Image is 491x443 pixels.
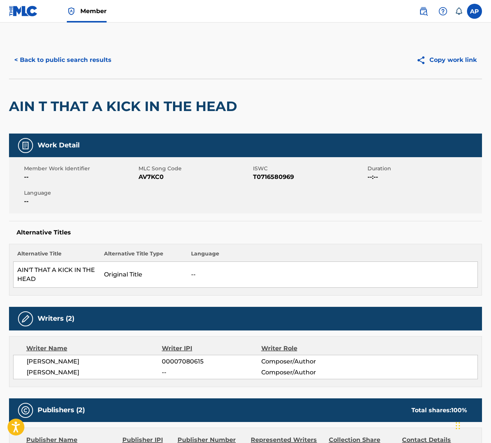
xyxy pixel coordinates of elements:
span: Member Work Identifier [24,165,137,173]
span: -- [162,368,261,377]
span: [PERSON_NAME] [27,368,162,377]
img: help [438,7,447,16]
h5: Publishers (2) [38,406,85,414]
div: Writer IPI [162,344,261,353]
img: search [419,7,428,16]
span: Language [24,189,137,197]
span: Composer/Author [261,368,351,377]
div: Help [435,4,450,19]
td: Original Title [100,262,187,288]
span: 00007080615 [162,357,261,366]
span: Member [80,7,107,15]
span: -- [24,197,137,206]
img: Top Rightsholder [67,7,76,16]
div: Writer Role [261,344,352,353]
div: User Menu [467,4,482,19]
h2: AIN T THAT A KICK IN THE HEAD [9,98,241,115]
img: Writers [21,314,30,323]
iframe: Chat Widget [453,407,491,443]
div: Drag [456,414,460,437]
button: < Back to public search results [9,51,117,69]
span: --:-- [367,173,480,182]
th: Alternative Title Type [100,250,187,262]
img: MLC Logo [9,6,38,17]
span: 100 % [451,407,467,414]
div: Writer Name [26,344,162,353]
span: Composer/Author [261,357,351,366]
span: [PERSON_NAME] [27,357,162,366]
td: AIN'T THAT A KICK IN THE HEAD [14,262,101,288]
span: -- [24,173,137,182]
button: Copy work link [411,51,482,69]
td: -- [187,262,477,288]
span: Duration [367,165,480,173]
span: AV7KC0 [139,173,251,182]
th: Alternative Title [14,250,101,262]
h5: Work Detail [38,141,80,150]
span: MLC Song Code [139,165,251,173]
span: ISWC [253,165,366,173]
a: Public Search [416,4,431,19]
img: Publishers [21,406,30,415]
img: Work Detail [21,141,30,150]
iframe: Resource Center [470,306,491,366]
th: Language [187,250,477,262]
span: T0716580969 [253,173,366,182]
h5: Writers (2) [38,314,74,323]
div: Notifications [455,8,462,15]
h5: Alternative Titles [17,229,474,236]
div: Total shares: [411,406,467,415]
img: Copy work link [416,56,429,65]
